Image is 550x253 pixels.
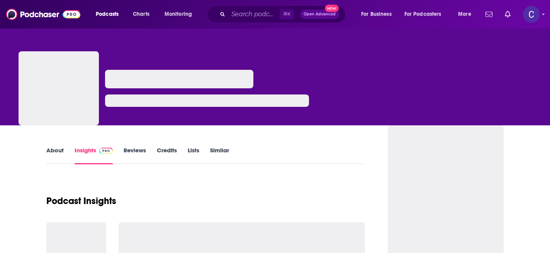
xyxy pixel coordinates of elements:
[453,8,481,20] button: open menu
[133,9,149,20] span: Charts
[124,147,146,164] a: Reviews
[482,8,496,21] a: Show notifications dropdown
[210,147,229,164] a: Similar
[157,147,177,164] a: Credits
[399,8,453,20] button: open menu
[356,8,401,20] button: open menu
[90,8,129,20] button: open menu
[502,8,514,21] a: Show notifications dropdown
[75,147,113,164] a: InsightsPodchaser Pro
[159,8,202,20] button: open menu
[128,8,154,20] a: Charts
[523,6,540,23] img: User Profile
[361,9,392,20] span: For Business
[6,7,80,22] img: Podchaser - Follow, Share and Rate Podcasts
[523,6,540,23] button: Show profile menu
[280,9,294,19] span: ⌘ K
[458,9,471,20] span: More
[325,5,339,12] span: New
[188,147,199,164] a: Lists
[404,9,441,20] span: For Podcasters
[46,147,64,164] a: About
[300,10,339,19] button: Open AdvancedNew
[96,9,119,20] span: Podcasts
[165,9,192,20] span: Monitoring
[523,6,540,23] span: Logged in as publicityxxtina
[99,148,113,154] img: Podchaser Pro
[214,5,353,23] div: Search podcasts, credits, & more...
[46,195,116,207] h1: Podcast Insights
[228,8,280,20] input: Search podcasts, credits, & more...
[304,12,336,16] span: Open Advanced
